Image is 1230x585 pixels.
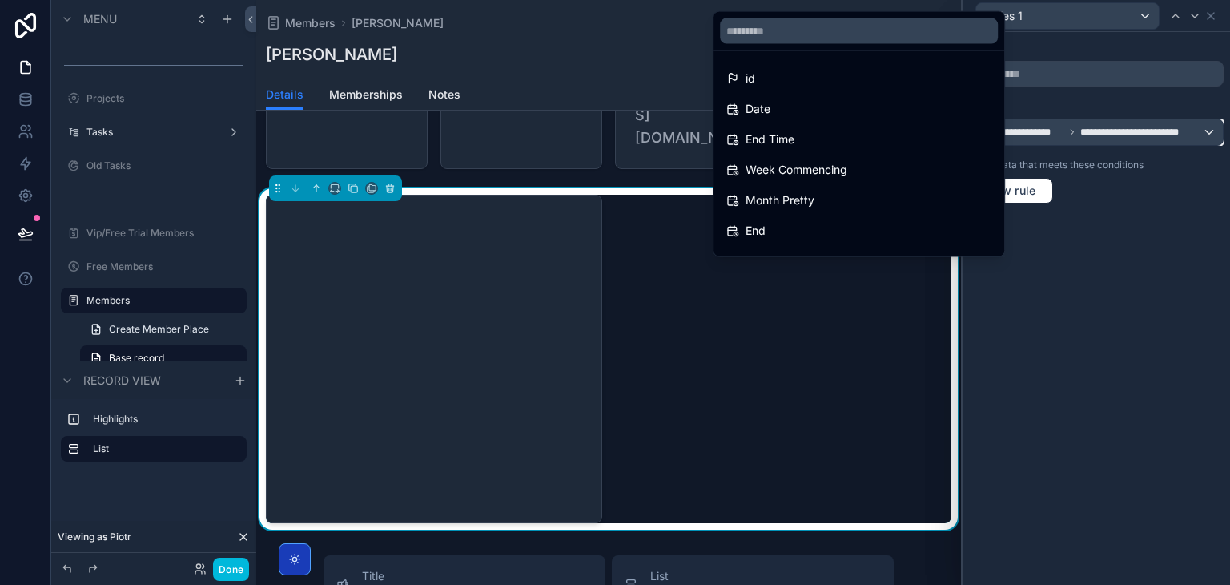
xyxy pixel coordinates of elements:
[266,15,336,31] a: Members
[86,159,237,172] label: Old Tasks
[650,568,788,584] span: List
[86,227,237,240] label: Vip/Free Trial Members
[109,323,209,336] span: Create Member Place
[86,260,237,273] label: Free Members
[109,352,164,365] span: Base record
[746,99,770,119] span: Date
[428,87,460,103] span: Notes
[58,531,131,543] span: Viewing as Piotr
[83,11,117,27] span: Menu
[746,130,794,149] span: End Time
[266,43,397,66] h1: [PERSON_NAME]
[93,442,234,455] label: List
[86,294,237,307] label: Members
[746,252,771,271] span: MSG
[213,558,249,581] button: Done
[285,15,336,31] span: Members
[428,80,460,112] a: Notes
[352,15,444,31] a: [PERSON_NAME]
[746,69,755,88] span: id
[80,345,247,371] a: Base record
[93,413,234,426] label: Highlights
[83,373,161,389] span: Record view
[746,221,766,240] span: End
[746,191,814,210] span: Month Pretty
[329,87,403,103] span: Memberships
[276,205,592,513] div: chart
[746,160,847,180] span: Week Commencing
[329,80,403,112] a: Memberships
[266,80,303,111] a: Details
[51,399,256,478] div: scrollable content
[86,126,215,139] label: Tasks
[362,568,461,584] span: Title
[80,317,247,342] a: Create Member Place
[266,87,303,103] span: Details
[86,92,237,105] label: Projects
